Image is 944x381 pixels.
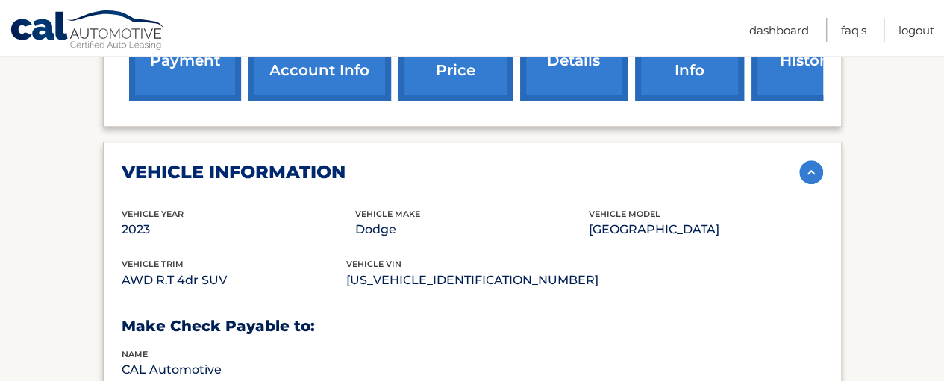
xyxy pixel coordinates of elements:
span: vehicle model [589,209,660,219]
p: CAL Automotive [122,359,355,380]
p: Dodge [355,219,589,240]
span: name [122,349,148,359]
span: vehicle make [355,209,420,219]
p: [US_VEHICLE_IDENTIFICATION_NUMBER] [346,270,598,291]
p: AWD R.T 4dr SUV [122,270,346,291]
h2: vehicle information [122,161,346,183]
span: vehicle trim [122,259,184,269]
h3: Make Check Payable to: [122,317,823,336]
a: Dashboard [749,18,809,42]
a: FAQ's [841,18,866,42]
p: 2023 [122,219,355,240]
a: Logout [898,18,934,42]
span: vehicle vin [346,259,401,269]
img: accordion-active.svg [799,160,823,184]
p: [GEOGRAPHIC_DATA] [589,219,822,240]
span: vehicle Year [122,209,184,219]
a: Cal Automotive [10,10,166,53]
